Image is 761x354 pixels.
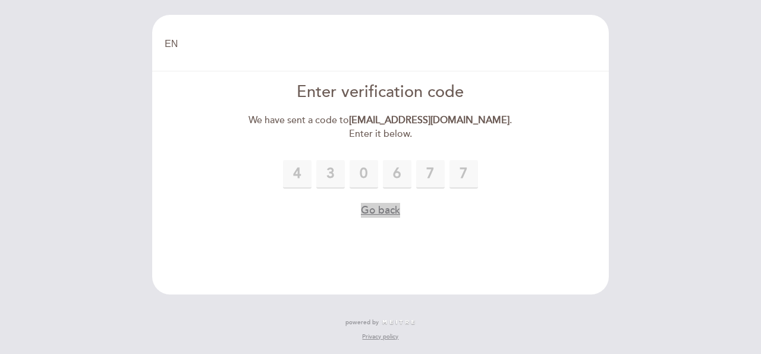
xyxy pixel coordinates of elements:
input: 0 [449,160,478,189]
button: Go back [361,203,400,218]
div: Enter verification code [244,81,517,104]
img: MEITRE [382,319,416,325]
a: Privacy policy [362,333,398,341]
input: 0 [350,160,378,189]
div: We have sent a code to . Enter it below. [244,114,517,141]
span: powered by [345,318,379,327]
input: 0 [316,160,345,189]
input: 0 [283,160,312,189]
input: 0 [416,160,445,189]
a: powered by [345,318,416,327]
input: 0 [383,160,411,189]
strong: [EMAIL_ADDRESS][DOMAIN_NAME] [349,114,510,126]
